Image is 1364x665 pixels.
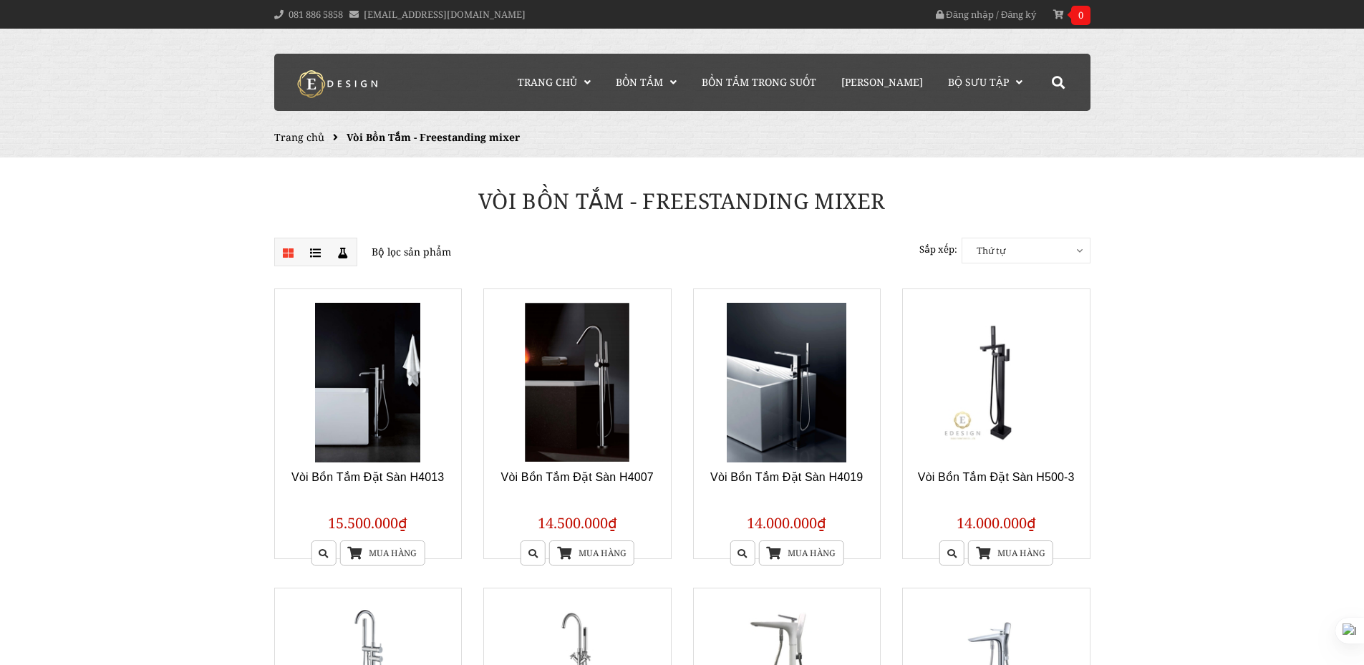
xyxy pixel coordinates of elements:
a: Bồn Tắm [605,54,687,111]
a: Bồn Tắm Trong Suốt [691,54,827,111]
span: 0 [1071,6,1090,25]
a: [PERSON_NAME] [831,54,934,111]
span: Bồn Tắm [616,75,663,89]
span: Thứ tự [962,238,1090,263]
span: Trang chủ [518,75,577,89]
span: Bồn Tắm Trong Suốt [702,75,816,89]
a: Trang chủ [274,130,324,144]
span: 14.500.000₫ [538,513,617,533]
span: 14.000.000₫ [747,513,826,533]
h1: Vòi Bồn Tắm - Freestanding mixer [263,186,1101,216]
label: Sắp xếp: [919,238,957,261]
a: Mua hàng [549,540,634,566]
a: Vòi Bồn Tắm Đặt Sàn H4013 [291,471,444,483]
a: Trang chủ [507,54,601,111]
a: Mua hàng [968,540,1053,566]
a: Vòi Bồn Tắm Đặt Sàn H4019 [710,471,863,483]
a: Vòi Bồn Tắm Đặt Sàn H4007 [501,471,654,483]
span: [PERSON_NAME] [841,75,923,89]
img: logo Kreiner Germany - Edesign Interior [285,69,392,98]
a: Vòi Bồn Tắm Đặt Sàn H500-3 [918,471,1075,483]
a: Bộ Sưu Tập [937,54,1033,111]
span: 15.500.000₫ [328,513,407,533]
span: 14.000.000₫ [957,513,1036,533]
a: Mua hàng [758,540,843,566]
span: / [996,8,999,21]
a: [EMAIL_ADDRESS][DOMAIN_NAME] [364,8,526,21]
p: Bộ lọc sản phẩm [274,238,672,266]
a: Mua hàng [339,540,425,566]
span: Bộ Sưu Tập [948,75,1009,89]
a: 081 886 5858 [289,8,343,21]
span: Vòi Bồn Tắm - Freestanding mixer [347,130,520,144]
